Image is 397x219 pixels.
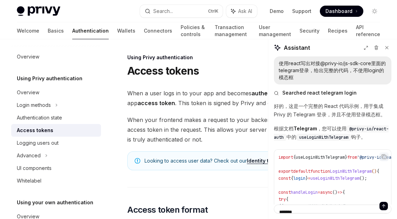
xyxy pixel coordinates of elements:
[259,22,291,39] a: User management
[127,115,384,144] span: When your frontend makes a request to your backend, you should include the current user’s access ...
[251,90,291,97] strong: authenticated
[278,197,286,202] span: try
[330,169,372,174] span: LoginWithTelegram
[208,8,218,14] span: Ctrl K
[17,101,51,109] div: Login methods
[238,8,252,15] span: Ask AI
[278,190,291,195] span: const
[181,22,206,39] a: Policies & controls
[144,22,172,39] a: Connectors
[17,177,41,185] div: Whitelabel
[17,53,39,61] div: Overview
[337,190,342,195] span: =>
[17,198,93,207] h5: Using your own authentication
[127,88,384,108] span: When a user logs in to your app and becomes , Privy issues the user an app . This token is signed...
[17,126,53,135] div: Access tokens
[377,169,379,174] span: {
[17,74,82,83] h5: Using Privy authentication
[247,158,284,164] a: Identity tokens
[127,204,208,215] span: Access token format
[320,6,363,17] a: Dashboard
[318,190,320,195] span: =
[291,190,318,195] span: handleLogin
[284,43,310,52] span: Assistant
[372,169,377,174] span: ()
[135,158,140,164] svg: Note
[17,151,41,160] div: Advanced
[11,162,101,174] a: UI components
[356,22,380,39] a: API reference
[345,155,347,160] span: }
[320,190,332,195] span: async
[11,50,101,63] a: Overview
[293,176,305,181] span: login
[325,8,352,15] span: Dashboard
[359,176,367,181] span: ();
[278,155,293,160] span: import
[342,190,345,195] span: {
[274,124,391,141] p: 根据文档 ，您可以使用 中的 钩子。
[300,22,319,39] a: Security
[127,54,384,61] div: Using Privy authentication
[137,100,175,107] strong: access token
[11,174,101,187] a: Whitelabel
[11,111,101,124] a: Authentication state
[144,157,377,164] span: Looking to access user data? Check out our .
[293,155,296,160] span: {
[48,22,64,39] a: Basics
[11,124,101,137] a: Access tokens
[369,6,380,17] button: Toggle dark mode
[332,190,337,195] span: ()
[127,64,199,77] h1: Access tokens
[278,169,293,174] span: export
[308,176,310,181] span: =
[270,8,284,15] a: Demo
[274,102,391,119] p: 好的，这是一个完整的 React 代码示例，用于集成 Privy 的 Telegram 登录，并且不使用登录模态框。
[140,5,223,18] button: Search...CtrlK
[17,139,59,147] div: Logging users out
[274,126,389,140] span: @privy-io/react-auth
[291,176,293,181] span: {
[11,86,101,99] a: Overview
[328,22,348,39] a: Recipes
[153,7,173,15] div: Search...
[17,22,39,39] a: Welcome
[11,137,101,149] a: Logging users out
[347,155,357,160] span: from
[17,6,60,16] img: light logo
[17,114,62,122] div: Authentication state
[305,176,308,181] span: }
[310,176,359,181] span: useLoginWithTelegram
[286,197,288,202] span: {
[292,8,311,15] a: Support
[293,169,310,174] span: default
[296,155,345,160] span: useLoginWithTelegram
[117,22,135,39] a: Wallets
[215,22,250,39] a: Transaction management
[274,89,391,96] button: Searched react telegram login
[379,202,388,210] button: Send message
[294,125,317,131] strong: Telegram
[278,204,346,209] span: // Telegram 的认证弹窗将会出现
[226,5,257,18] button: Ask AI
[310,169,330,174] span: function
[17,164,52,172] div: UI components
[17,88,39,97] div: Overview
[282,89,357,96] span: Searched react telegram login
[279,60,386,81] div: 使用react写出对接@privy-io/js-sdk-core里面的telegram登录，给出完整的代码，不使用login的模态框
[299,135,348,140] span: useLoginWithTelegram
[379,152,389,161] button: Copy the contents from the code block
[72,22,109,39] a: Authentication
[278,176,291,181] span: const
